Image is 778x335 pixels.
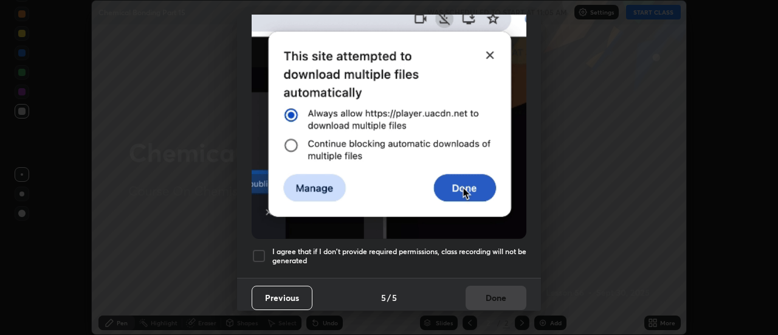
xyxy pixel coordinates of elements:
button: Previous [252,286,312,310]
h4: / [387,291,391,304]
h4: 5 [392,291,397,304]
h5: I agree that if I don't provide required permissions, class recording will not be generated [272,247,526,266]
h4: 5 [381,291,386,304]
